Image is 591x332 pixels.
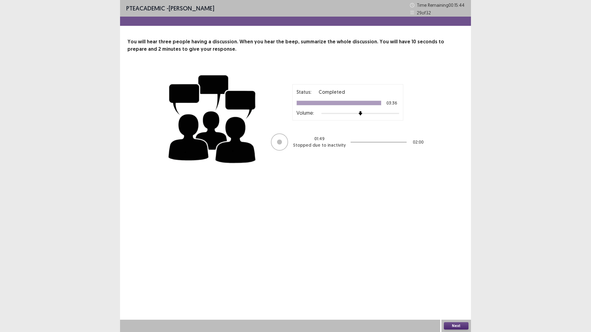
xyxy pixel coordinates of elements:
p: Status: [296,88,311,96]
p: Volume: [296,109,314,117]
p: Stopped due to inactivity [293,142,346,148]
button: Next [444,322,468,330]
p: - [PERSON_NAME] [126,4,214,13]
p: You will hear three people having a discussion. When you hear the beep, summarize the whole discu... [127,38,464,53]
span: PTE academic [126,4,165,12]
p: 03:36 [386,101,397,105]
p: Completed [319,88,345,96]
img: arrow-thumb [358,111,363,116]
p: Time Remaining 00 : 15 : 44 [417,2,465,8]
p: 02 : 00 [413,139,424,145]
p: 29 of 32 [417,10,431,16]
p: 01 : 49 [314,136,324,142]
img: group-discussion [166,68,259,168]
